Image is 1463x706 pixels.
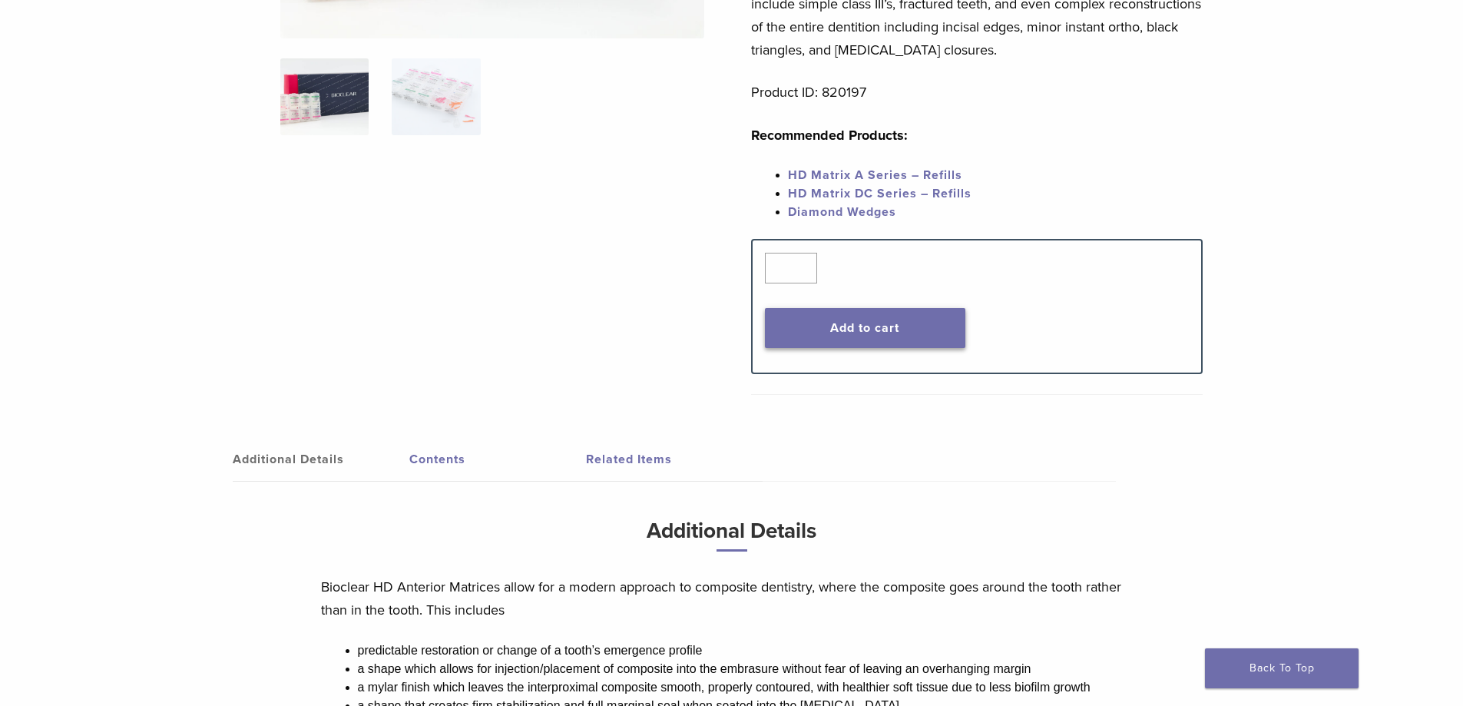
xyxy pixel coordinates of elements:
li: a shape which allows for injection/placement of composite into the embrasure without fear of leav... [358,660,1143,678]
p: Product ID: 820197 [751,81,1203,104]
a: Diamond Wedges [788,204,896,220]
img: IMG_8088-1-324x324.jpg [280,58,369,135]
a: Related Items [586,438,763,481]
a: Back To Top [1205,648,1359,688]
p: Bioclear HD Anterior Matrices allow for a modern approach to composite dentistry, where the compo... [321,575,1143,621]
a: Contents [409,438,586,481]
strong: Recommended Products: [751,127,908,144]
a: HD Matrix DC Series – Refills [788,186,971,201]
button: Add to cart [765,308,965,348]
h3: Additional Details [321,512,1143,564]
li: a mylar finish which leaves the interproximal composite smooth, properly contoured, with healthie... [358,678,1143,697]
li: predictable restoration or change of a tooth’s emergence profile [358,641,1143,660]
a: Additional Details [233,438,409,481]
img: Complete HD Anterior Kit - Image 2 [392,58,480,135]
a: HD Matrix A Series – Refills [788,167,962,183]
